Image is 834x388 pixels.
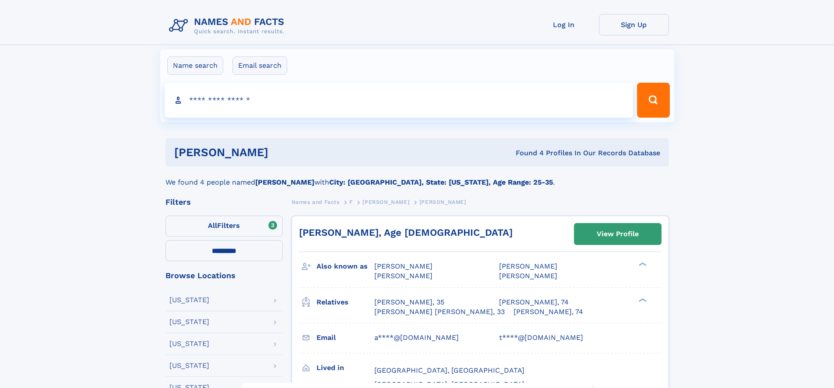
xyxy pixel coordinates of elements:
[169,297,209,304] div: [US_STATE]
[499,297,569,307] a: [PERSON_NAME], 74
[374,297,444,307] a: [PERSON_NAME], 35
[514,307,583,317] a: [PERSON_NAME], 74
[374,272,433,280] span: [PERSON_NAME]
[167,56,223,75] label: Name search
[374,262,433,270] span: [PERSON_NAME]
[349,196,353,207] a: F
[317,330,374,345] h3: Email
[165,83,633,118] input: search input
[499,262,557,270] span: [PERSON_NAME]
[174,147,392,158] h1: [PERSON_NAME]
[637,83,669,118] button: Search Button
[165,167,669,188] div: We found 4 people named with .
[169,340,209,347] div: [US_STATE]
[165,14,292,38] img: Logo Names and Facts
[232,56,287,75] label: Email search
[317,259,374,274] h3: Also known as
[165,272,283,280] div: Browse Locations
[637,297,647,303] div: ❯
[499,272,557,280] span: [PERSON_NAME]
[349,199,353,205] span: F
[362,196,409,207] a: [PERSON_NAME]
[317,295,374,310] h3: Relatives
[165,216,283,237] label: Filters
[574,224,661,245] a: View Profile
[208,221,217,230] span: All
[637,262,647,267] div: ❯
[599,14,669,35] a: Sign Up
[374,366,524,374] span: [GEOGRAPHIC_DATA], [GEOGRAPHIC_DATA]
[292,196,340,207] a: Names and Facts
[299,227,513,238] a: [PERSON_NAME], Age [DEMOGRAPHIC_DATA]
[169,362,209,369] div: [US_STATE]
[419,199,466,205] span: [PERSON_NAME]
[255,178,314,186] b: [PERSON_NAME]
[317,360,374,375] h3: Lived in
[329,178,553,186] b: City: [GEOGRAPHIC_DATA], State: [US_STATE], Age Range: 25-35
[392,148,660,158] div: Found 4 Profiles In Our Records Database
[597,224,639,244] div: View Profile
[165,198,283,206] div: Filters
[529,14,599,35] a: Log In
[374,307,505,317] a: [PERSON_NAME] [PERSON_NAME], 33
[169,318,209,325] div: [US_STATE]
[362,199,409,205] span: [PERSON_NAME]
